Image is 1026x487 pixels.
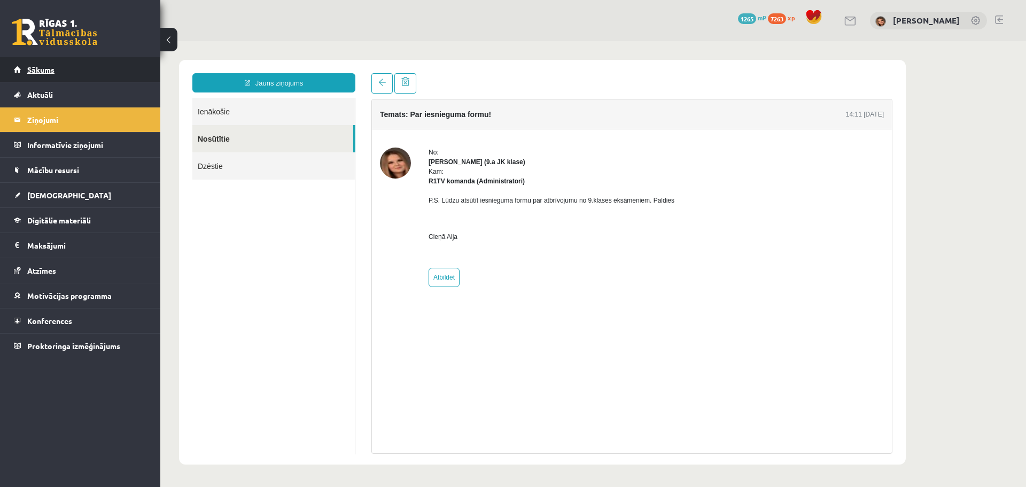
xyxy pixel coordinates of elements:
span: Proktoringa izmēģinājums [27,341,120,351]
p: P.S. Lūdzu atsūtīt iesnieguma formu par atbrīvojumu no 9.klases eksāmeniem. Paldies [268,154,514,164]
a: Rīgas 1. Tālmācības vidusskola [12,19,97,45]
a: 1265 mP [738,13,766,22]
legend: Informatīvie ziņojumi [27,133,147,157]
a: Dzēstie [32,111,195,138]
h4: Temats: Par iesnieguma formu! [220,69,331,78]
a: Jauns ziņojums [32,32,195,51]
span: Mācību resursi [27,165,79,175]
a: Konferences [14,308,147,333]
p: Cieņā Aija [268,191,514,200]
a: Mācību resursi [14,158,147,182]
a: Digitālie materiāli [14,208,147,233]
img: Kendija Anete Kraukle [220,106,251,137]
div: 14:11 [DATE] [686,68,724,78]
span: Aktuāli [27,90,53,99]
a: Maksājumi [14,233,147,258]
strong: [PERSON_NAME] (9.a JK klase) [268,117,365,125]
a: Aktuāli [14,82,147,107]
strong: R1TV komanda (Administratori) [268,136,364,144]
span: Atzīmes [27,266,56,275]
a: Sākums [14,57,147,82]
span: Konferences [27,316,72,326]
div: No: [268,106,514,116]
span: 7263 [768,13,786,24]
a: Atzīmes [14,258,147,283]
span: 1265 [738,13,756,24]
div: Kam: [268,126,514,145]
span: mP [758,13,766,22]
a: Proktoringa izmēģinājums [14,334,147,358]
a: 7263 xp [768,13,800,22]
a: Ziņojumi [14,107,147,132]
a: Atbildēt [268,227,299,246]
a: Motivācijas programma [14,283,147,308]
a: Nosūtītie [32,84,193,111]
a: Informatīvie ziņojumi [14,133,147,157]
a: Ienākošie [32,57,195,84]
legend: Maksājumi [27,233,147,258]
img: Kendija Anete Kraukle [875,16,886,27]
a: [DEMOGRAPHIC_DATA] [14,183,147,207]
span: Sākums [27,65,55,74]
span: Motivācijas programma [27,291,112,300]
span: xp [788,13,795,22]
span: [DEMOGRAPHIC_DATA] [27,190,111,200]
a: [PERSON_NAME] [893,15,960,26]
legend: Ziņojumi [27,107,147,132]
span: Digitālie materiāli [27,215,91,225]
